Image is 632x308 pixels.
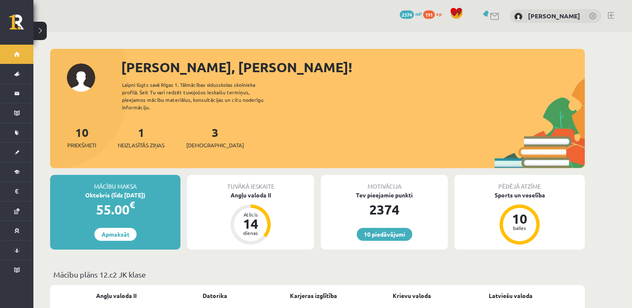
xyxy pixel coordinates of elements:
[357,228,412,241] a: 10 piedāvājumi
[96,291,137,300] a: Angļu valoda II
[118,141,165,149] span: Neizlasītās ziņas
[186,141,244,149] span: [DEMOGRAPHIC_DATA]
[187,175,314,191] div: Tuvākā ieskaite
[238,217,263,230] div: 14
[321,191,448,199] div: Tev pieejamie punkti
[436,10,442,17] span: xp
[187,191,314,199] div: Angļu valoda II
[121,57,585,77] div: [PERSON_NAME], [PERSON_NAME]!
[321,175,448,191] div: Motivācija
[53,269,581,280] p: Mācību plāns 12.c2 JK klase
[400,10,414,19] span: 2374
[187,191,314,246] a: Angļu valoda II Atlicis 14 dienas
[454,191,585,199] div: Sports un veselība
[50,191,180,199] div: Oktobris (līdz [DATE])
[186,125,244,149] a: 3[DEMOGRAPHIC_DATA]
[238,212,263,217] div: Atlicis
[9,15,33,35] a: Rīgas 1. Tālmācības vidusskola
[321,199,448,220] div: 2374
[118,125,165,149] a: 1Neizlasītās ziņas
[423,10,446,17] a: 191 xp
[67,141,96,149] span: Priekšmeti
[393,291,431,300] a: Krievu valoda
[423,10,435,19] span: 191
[507,225,532,230] div: balles
[238,230,263,235] div: dienas
[94,228,137,241] a: Apmaksāt
[50,199,180,220] div: 55.00
[489,291,533,300] a: Latviešu valoda
[454,191,585,246] a: Sports un veselība 10 balles
[122,81,278,111] div: Laipni lūgts savā Rīgas 1. Tālmācības vidusskolas skolnieka profilā. Šeit Tu vari redzēt tuvojošo...
[129,199,135,211] span: €
[290,291,337,300] a: Karjeras izglītība
[400,10,422,17] a: 2374 mP
[507,212,532,225] div: 10
[50,175,180,191] div: Mācību maksa
[528,12,580,20] a: [PERSON_NAME]
[454,175,585,191] div: Pēdējā atzīme
[203,291,227,300] a: Datorika
[514,13,523,21] img: Linda Zemīte
[67,125,96,149] a: 10Priekšmeti
[415,10,422,17] span: mP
